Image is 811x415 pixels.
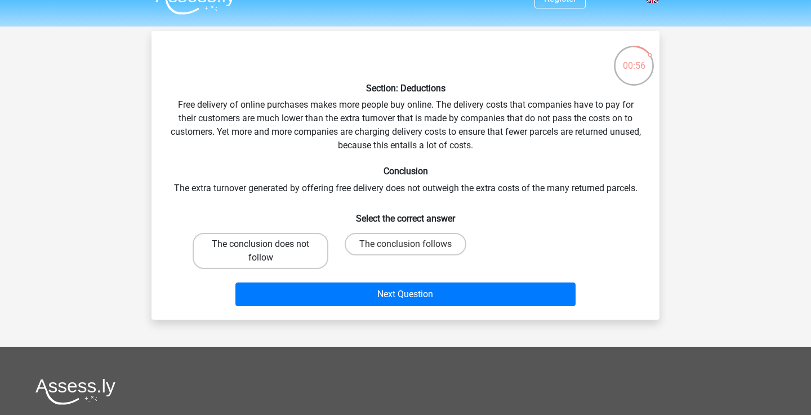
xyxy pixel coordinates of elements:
div: Free delivery of online purchases makes more people buy online. The delivery costs that companies... [156,40,655,311]
h6: Conclusion [170,166,641,176]
label: The conclusion follows [345,233,466,255]
h6: Section: Deductions [170,83,641,94]
h6: Select the correct answer [170,204,641,224]
img: Assessly logo [35,378,115,405]
label: The conclusion does not follow [193,233,328,269]
button: Next Question [235,282,576,306]
div: 00:56 [613,45,655,73]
